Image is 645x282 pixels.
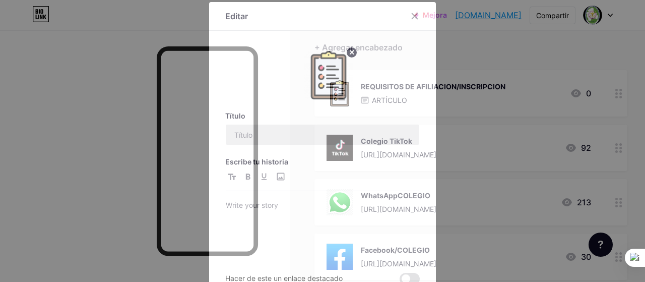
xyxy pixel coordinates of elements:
[226,125,419,145] input: Título
[225,11,248,21] font: Editar
[225,157,288,166] font: Escribe tu historia
[225,111,245,120] font: Título
[304,51,353,99] img: miniatura del enlace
